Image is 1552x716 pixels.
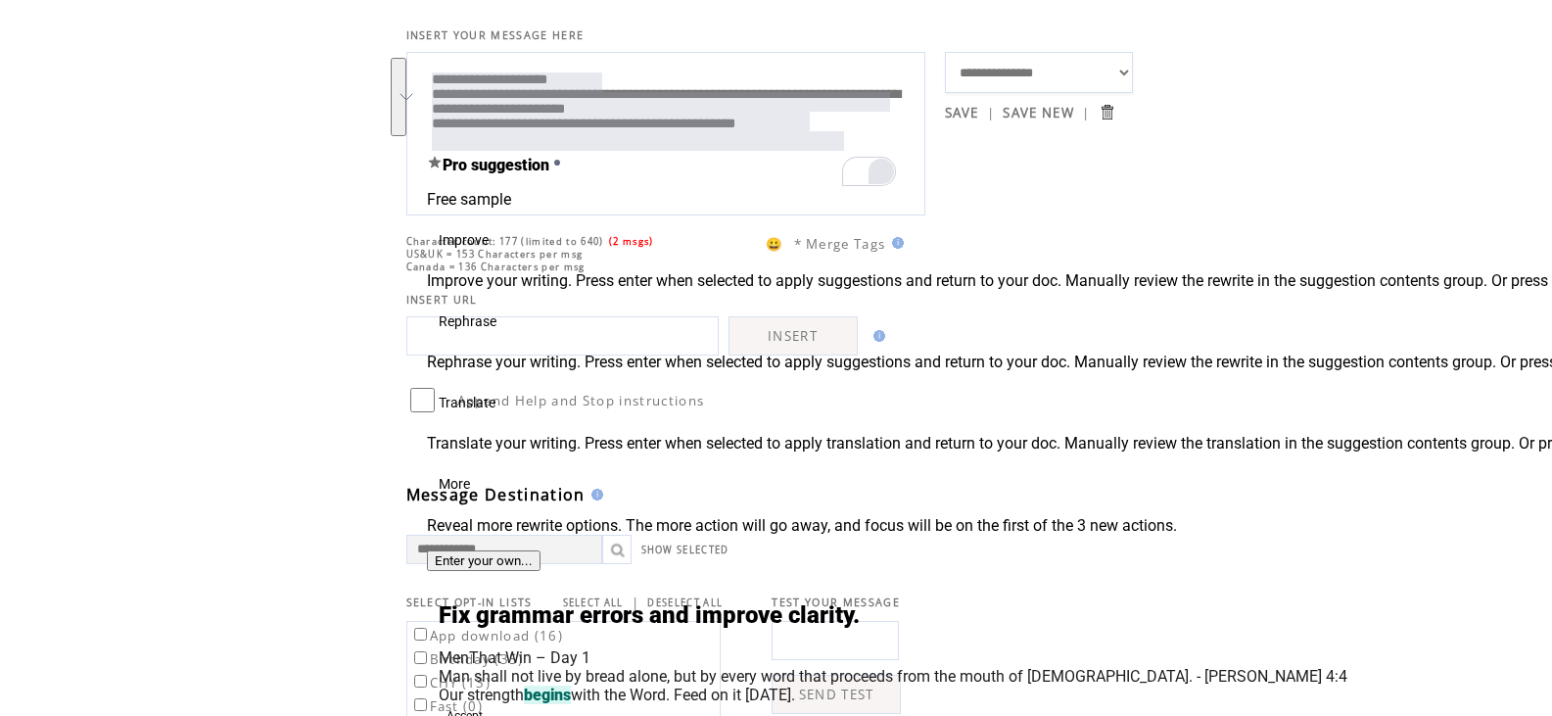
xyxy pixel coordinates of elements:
[406,484,586,505] span: Message Destination
[1082,104,1090,121] span: |
[1003,104,1074,121] a: SAVE NEW
[417,58,915,205] textarea: To enrich screen reader interactions, please activate Accessibility in Grammarly extension settings
[406,293,478,307] span: INSERT URL
[406,28,585,42] span: INSERT YOUR MESSAGE HERE
[414,698,427,711] input: Fast (0)
[1098,103,1116,121] input: Submit
[410,697,484,715] label: Fast (0)
[414,628,427,641] input: App download (16)
[410,627,564,644] label: App download (16)
[406,596,533,609] span: SELECT OPT-IN LISTS
[414,651,427,664] input: Birthday (35)
[987,104,995,121] span: |
[406,248,584,261] span: US&UK = 153 Characters per msg
[410,650,524,668] label: Birthday (35)
[406,235,604,248] span: Character count: 177 (limited to 640)
[406,261,586,273] span: Canada = 136 Characters per msg
[414,675,427,688] input: CHY (13)
[945,104,979,121] a: SAVE
[410,674,492,692] label: CHY (13)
